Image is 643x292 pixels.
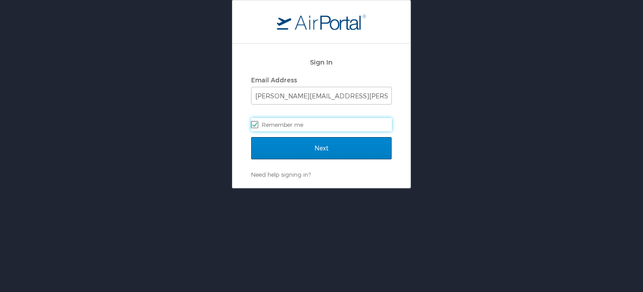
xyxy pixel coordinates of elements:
[251,118,392,131] label: Remember me
[251,137,392,159] input: Next
[251,76,297,84] label: Email Address
[251,57,392,67] h2: Sign In
[251,171,311,178] a: Need help signing in?
[277,14,366,30] img: logo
